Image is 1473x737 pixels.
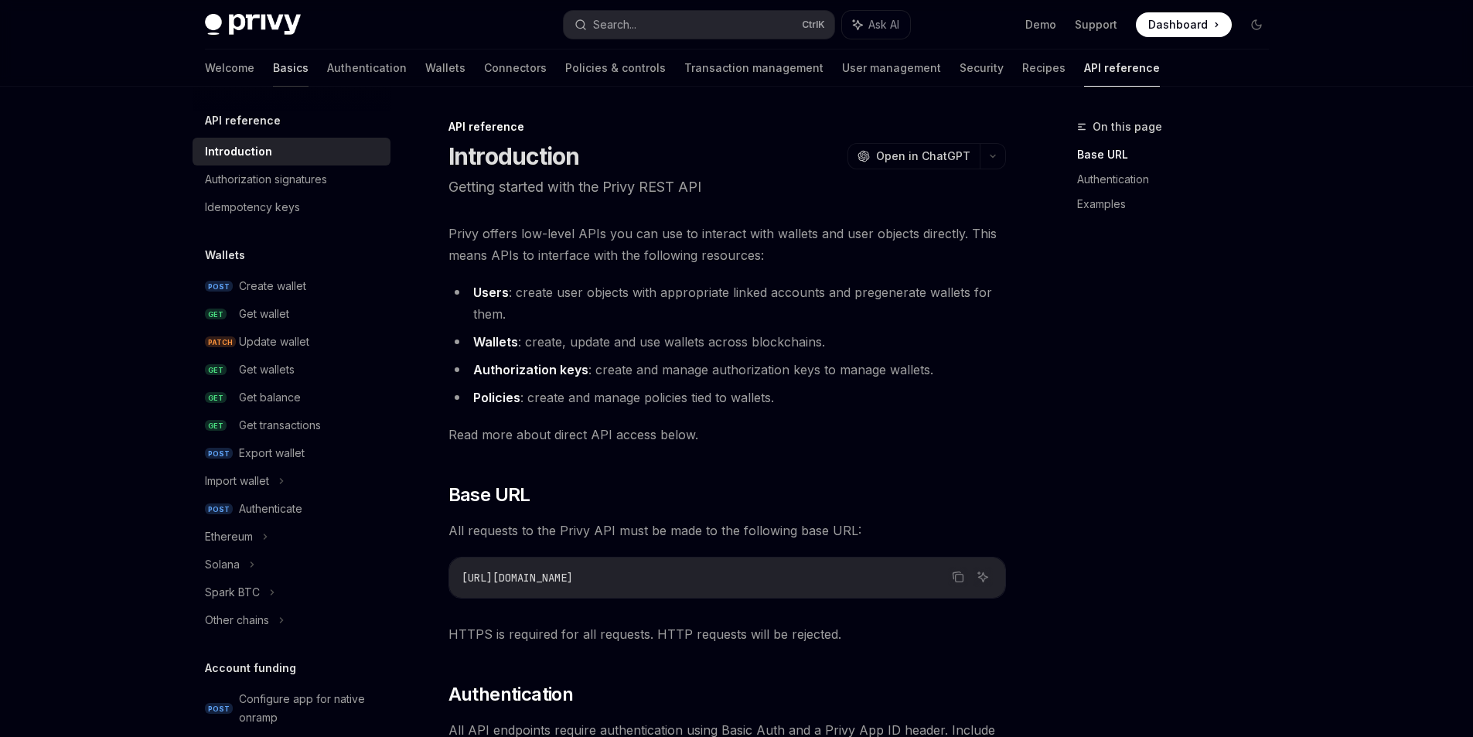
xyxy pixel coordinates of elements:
span: Base URL [448,483,530,507]
a: Support [1075,17,1117,32]
button: Ask AI [973,567,993,587]
div: Get wallets [239,360,295,379]
div: Create wallet [239,277,306,295]
span: Ask AI [868,17,899,32]
div: API reference [448,119,1006,135]
button: Open in ChatGPT [847,143,980,169]
a: GETGet transactions [193,411,390,439]
span: POST [205,703,233,715]
button: Ask AI [842,11,910,39]
span: GET [205,309,227,320]
a: Idempotency keys [193,193,390,221]
a: GETGet balance [193,384,390,411]
div: Authenticate [239,500,302,518]
span: Privy offers low-level APIs you can use to interact with wallets and user objects directly. This ... [448,223,1006,266]
div: Get transactions [239,416,321,435]
a: Transaction management [684,49,823,87]
div: Get balance [239,388,301,407]
a: Examples [1077,192,1281,217]
div: Spark BTC [205,583,260,602]
li: : create and manage authorization keys to manage wallets. [448,359,1006,380]
a: Authentication [1077,167,1281,192]
a: Authentication [327,49,407,87]
button: Toggle dark mode [1244,12,1269,37]
div: Import wallet [205,472,269,490]
h1: Introduction [448,142,580,170]
span: GET [205,392,227,404]
span: Authentication [448,682,574,707]
div: Introduction [205,142,272,161]
span: Read more about direct API access below. [448,424,1006,445]
button: Search...CtrlK [564,11,834,39]
span: HTTPS is required for all requests. HTTP requests will be rejected. [448,623,1006,645]
h5: API reference [205,111,281,130]
li: : create, update and use wallets across blockchains. [448,331,1006,353]
div: Get wallet [239,305,289,323]
span: All requests to the Privy API must be made to the following base URL: [448,520,1006,541]
a: Policies & controls [565,49,666,87]
a: GETGet wallet [193,300,390,328]
span: POST [205,281,233,292]
span: On this page [1093,118,1162,136]
div: Ethereum [205,527,253,546]
h5: Wallets [205,246,245,264]
span: Dashboard [1148,17,1208,32]
div: Search... [593,15,636,34]
a: POSTCreate wallet [193,272,390,300]
div: Authorization signatures [205,170,327,189]
div: Idempotency keys [205,198,300,217]
div: Update wallet [239,333,309,351]
span: GET [205,420,227,432]
a: Dashboard [1136,12,1232,37]
a: Security [960,49,1004,87]
li: : create and manage policies tied to wallets. [448,387,1006,408]
a: Wallets [425,49,465,87]
h5: Account funding [205,659,296,677]
div: Solana [205,555,240,574]
strong: Users [473,285,509,300]
span: Open in ChatGPT [876,148,970,164]
span: POST [205,503,233,515]
a: Base URL [1077,142,1281,167]
img: dark logo [205,14,301,36]
a: Welcome [205,49,254,87]
div: Export wallet [239,444,305,462]
div: Configure app for native onramp [239,690,381,727]
a: Introduction [193,138,390,165]
span: [URL][DOMAIN_NAME] [462,571,573,585]
a: API reference [1084,49,1160,87]
a: Demo [1025,17,1056,32]
a: Recipes [1022,49,1066,87]
strong: Policies [473,390,520,405]
a: POSTConfigure app for native onramp [193,685,390,732]
li: : create user objects with appropriate linked accounts and pregenerate wallets for them. [448,281,1006,325]
strong: Wallets [473,334,518,350]
span: Ctrl K [802,19,825,31]
a: Connectors [484,49,547,87]
span: POST [205,448,233,459]
span: GET [205,364,227,376]
a: POSTAuthenticate [193,495,390,523]
strong: Authorization keys [473,362,588,377]
button: Copy the contents from the code block [948,567,968,587]
a: PATCHUpdate wallet [193,328,390,356]
span: PATCH [205,336,236,348]
a: Authorization signatures [193,165,390,193]
p: Getting started with the Privy REST API [448,176,1006,198]
a: Basics [273,49,309,87]
a: GETGet wallets [193,356,390,384]
a: POSTExport wallet [193,439,390,467]
div: Other chains [205,611,269,630]
a: User management [842,49,941,87]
